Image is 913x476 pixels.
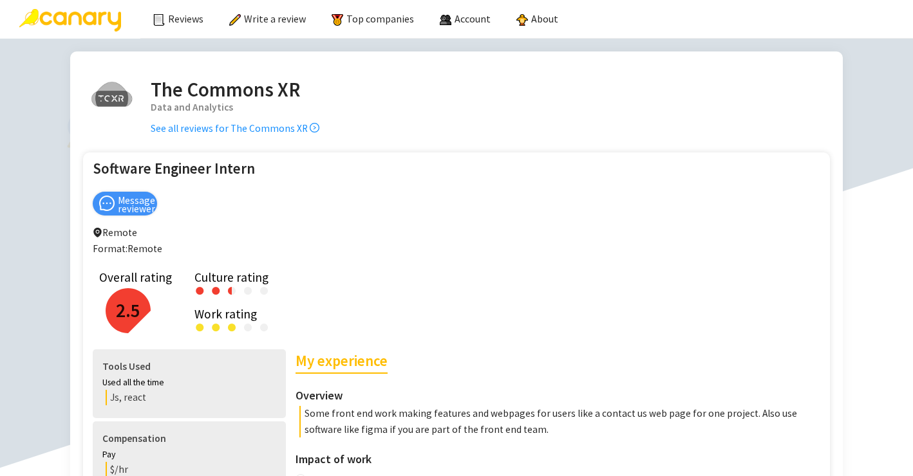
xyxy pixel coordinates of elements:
[296,387,824,405] h3: Overview
[227,282,238,298] div: ●
[455,12,491,25] span: Account
[151,122,319,134] a: See all reviews for The Commons XR right-circle
[99,196,115,212] span: message
[259,282,270,298] div: ●
[310,123,319,133] span: right-circle
[102,359,276,374] h4: Tools Used
[227,318,238,334] div: ●
[243,282,254,298] div: ●
[194,282,205,298] div: ●
[19,9,121,32] img: Canary Logo
[118,196,155,213] span: Message reviewer
[151,100,319,115] div: Data and Analytics
[110,462,115,475] span: $
[151,74,319,105] h2: The Commons XR
[102,431,276,446] h4: Compensation
[332,12,414,25] a: Top companies
[211,318,221,334] div: ●
[93,225,137,241] span: Remote
[296,349,388,374] h2: My experience
[194,309,804,318] div: Work rating
[93,228,102,237] span: environment
[440,14,451,26] img: people.png
[153,12,203,25] a: Reviews
[102,376,276,390] div: Used all the time
[516,12,558,25] a: About
[243,318,254,334] div: ●
[102,448,276,462] div: Pay
[194,318,205,334] div: ●
[259,318,270,334] div: ●
[99,273,172,282] div: Overall rating
[211,282,221,298] div: ●
[93,243,162,255] span: Format: Remote
[299,406,824,437] p: Some front end work making features and webpages for users like a contact us web page for one pro...
[296,450,824,468] h3: Impact of work
[194,273,804,282] div: Culture rating
[227,282,232,298] div: ●
[93,159,255,178] h2: Software Engineer Intern
[106,390,276,405] div: Js, react
[115,462,128,475] span: /hr
[89,74,135,119] img: Company Logo
[116,296,140,325] h2: 2.5
[229,12,306,25] a: Write a review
